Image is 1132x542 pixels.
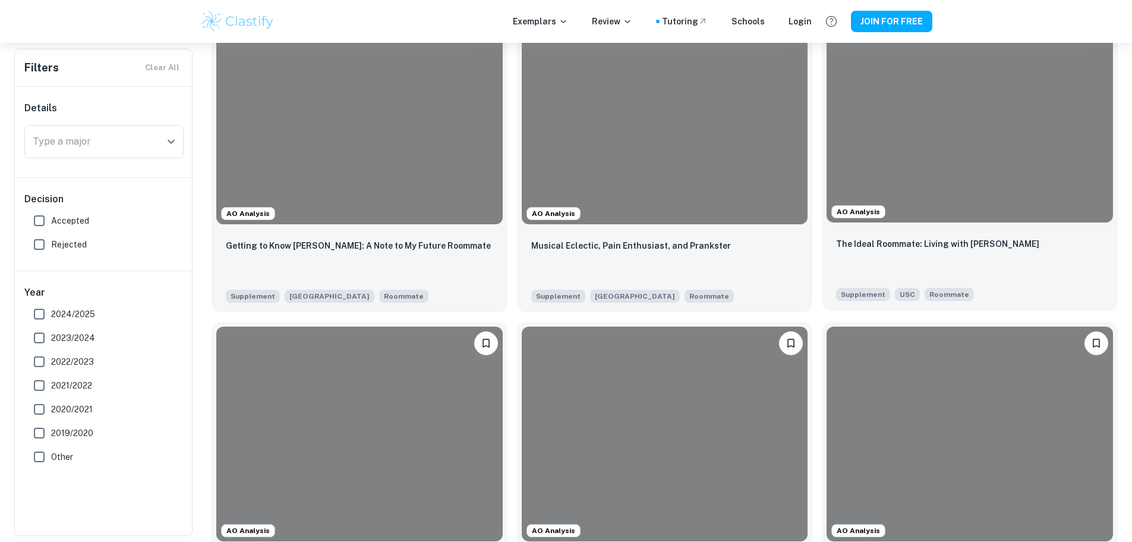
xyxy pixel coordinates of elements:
a: AO AnalysisPlease log in to bookmark exemplarsThe Ideal Roommate: Living with Sherlock HolmesSupp... [822,5,1118,312]
button: JOIN FOR FREE [851,11,932,32]
img: Clastify logo [200,10,276,33]
span: Supplement [226,290,280,303]
span: 2024/2025 [51,308,95,321]
span: USC [895,288,920,301]
span: AO Analysis [832,525,885,536]
a: Schools [731,15,765,28]
button: Please log in to bookmark exemplars [779,331,803,355]
span: AO Analysis [222,525,275,536]
span: Top 3 things your roommates might like to know about you. [685,289,734,303]
h6: Filters [24,59,59,76]
span: 2019/2020 [51,427,93,440]
a: AO AnalysisPlease log in to bookmark exemplarsMusical Eclectic, Pain Enthusiast, and PranksterSup... [517,5,813,312]
p: Getting to Know Roshni: A Note to My Future Roommate [226,239,491,252]
span: AO Analysis [527,208,580,219]
span: Supplement [836,288,890,301]
h6: Details [24,101,184,115]
span: Roommate [929,289,969,300]
p: Musical Eclectic, Pain Enthusiast, and Prankster [531,239,731,252]
span: Supplement [531,290,585,303]
span: [GEOGRAPHIC_DATA] [590,290,680,303]
h6: Year [24,286,184,300]
button: Open [163,133,179,150]
a: Tutoring [662,15,708,28]
span: AO Analysis [222,208,275,219]
button: Please log in to bookmark exemplars [1084,331,1108,355]
span: Roommate [384,291,424,302]
span: AO Analysis [527,525,580,536]
span: 2022/2023 [51,355,94,368]
span: Rejected [51,238,87,251]
span: 2023/2024 [51,331,95,344]
h6: Decision [24,192,184,206]
button: Please log in to bookmark exemplars [474,331,498,355]
a: Login [789,15,812,28]
span: Roommate [689,291,729,302]
span: Virtually all of Stanford's undergraduates live on campus. Write a note to your future roommate t... [379,289,428,303]
span: 2021/2022 [51,379,92,392]
p: The Ideal Roommate: Living with Sherlock Holmes [836,237,1039,250]
span: [GEOGRAPHIC_DATA] [285,290,374,303]
p: Exemplars [513,15,568,28]
a: AO AnalysisPlease log in to bookmark exemplarsGetting to Know Roshni: A Note to My Future Roommat... [212,5,507,312]
span: Other [51,450,73,463]
p: Review [592,15,632,28]
button: Help and Feedback [821,11,841,32]
span: Accepted [51,214,89,227]
span: 2020/2021 [51,403,93,416]
span: Which well-known person or fictional character would be your ideal roommate? [925,287,974,301]
span: AO Analysis [832,206,885,217]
